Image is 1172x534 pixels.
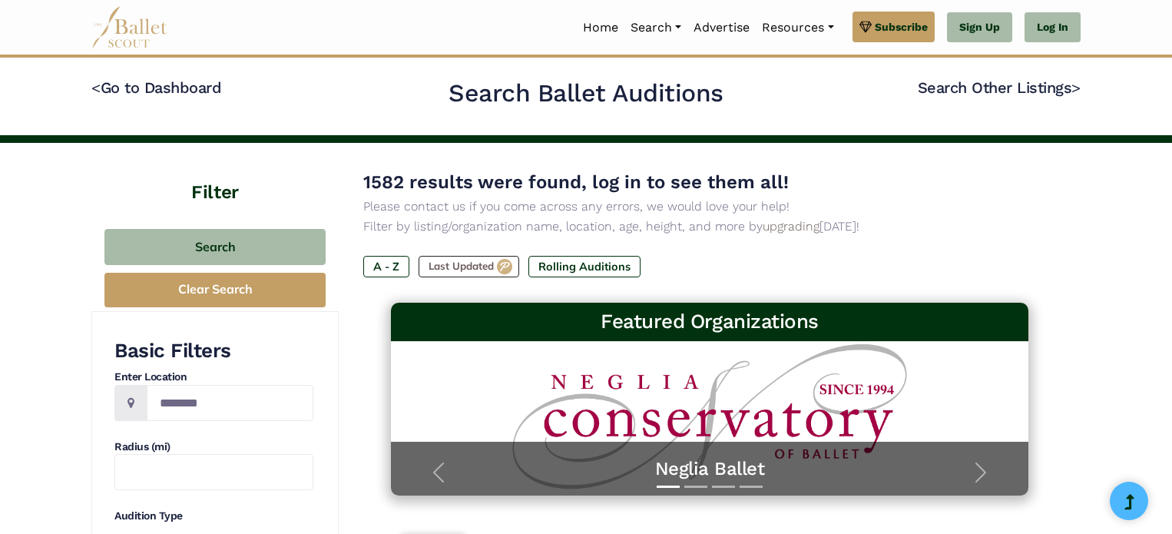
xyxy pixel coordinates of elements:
h3: Basic Filters [114,338,313,364]
a: Home [577,12,624,44]
a: <Go to Dashboard [91,78,221,97]
a: Subscribe [853,12,935,42]
a: upgrading [763,219,819,234]
code: < [91,78,101,97]
label: A - Z [363,256,409,277]
button: Slide 2 [684,478,707,496]
span: 1582 results were found, log in to see them all! [363,171,789,193]
p: Please contact us if you come across any errors, we would love your help! [363,197,1056,217]
h2: Search Ballet Auditions [449,78,723,110]
h4: Audition Type [114,509,313,524]
button: Search [104,229,326,265]
a: Search Other Listings> [918,78,1081,97]
button: Slide 4 [740,478,763,496]
button: Clear Search [104,273,326,307]
h4: Enter Location [114,370,313,385]
span: Subscribe [875,18,928,35]
a: Resources [756,12,839,44]
h3: Featured Organizations [403,309,1016,335]
label: Rolling Auditions [528,256,641,277]
h4: Filter [91,143,339,206]
button: Slide 1 [657,478,680,496]
a: Search [624,12,687,44]
h4: Radius (mi) [114,439,313,455]
a: Log In [1025,12,1081,43]
code: > [1071,78,1081,97]
button: Slide 3 [712,478,735,496]
p: Filter by listing/organization name, location, age, height, and more by [DATE]! [363,217,1056,237]
img: gem.svg [859,18,872,35]
a: Advertise [687,12,756,44]
input: Location [147,385,313,421]
label: Last Updated [419,256,519,277]
a: Sign Up [947,12,1012,43]
a: Neglia Ballet [406,457,1013,481]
